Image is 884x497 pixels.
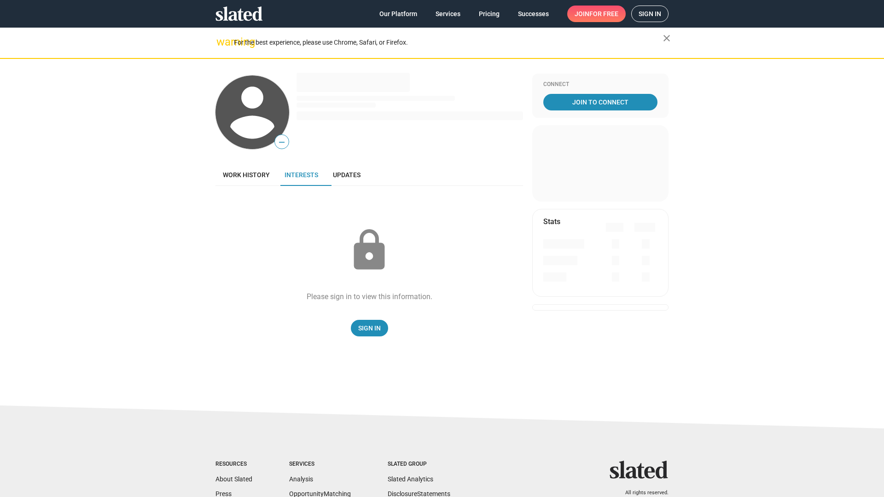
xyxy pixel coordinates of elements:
[372,6,425,22] a: Our Platform
[289,475,313,483] a: Analysis
[234,36,663,49] div: For the best experience, please use Chrome, Safari, or Firefox.
[379,6,417,22] span: Our Platform
[358,320,381,336] span: Sign In
[428,6,468,22] a: Services
[275,136,289,148] span: —
[346,227,392,273] mat-icon: lock
[289,461,351,468] div: Services
[543,217,560,226] mat-card-title: Stats
[545,94,656,110] span: Join To Connect
[215,461,252,468] div: Resources
[333,171,361,179] span: Updates
[388,461,450,468] div: Slated Group
[388,475,433,483] a: Slated Analytics
[567,6,626,22] a: Joinfor free
[307,292,432,301] div: Please sign in to view this information.
[223,171,270,179] span: Work history
[215,164,277,186] a: Work history
[326,164,368,186] a: Updates
[575,6,618,22] span: Join
[351,320,388,336] a: Sign In
[479,6,500,22] span: Pricing
[661,33,672,44] mat-icon: close
[589,6,618,22] span: for free
[631,6,669,22] a: Sign in
[285,171,318,179] span: Interests
[639,6,661,22] span: Sign in
[216,36,227,47] mat-icon: warning
[511,6,556,22] a: Successes
[543,81,657,88] div: Connect
[277,164,326,186] a: Interests
[518,6,549,22] span: Successes
[471,6,507,22] a: Pricing
[543,94,657,110] a: Join To Connect
[215,475,252,483] a: About Slated
[436,6,460,22] span: Services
